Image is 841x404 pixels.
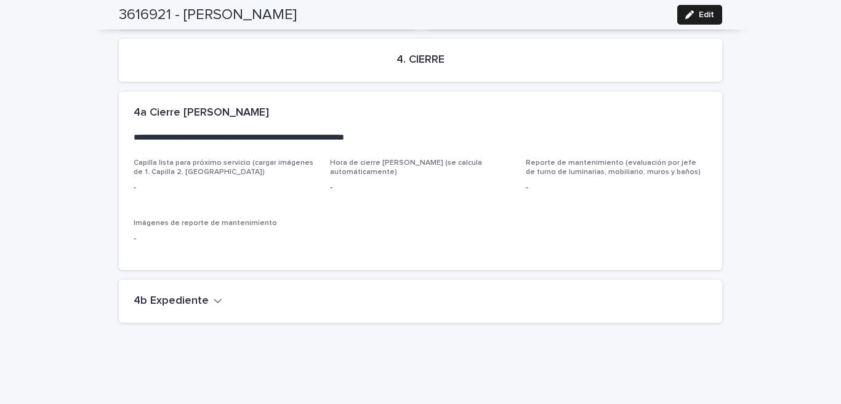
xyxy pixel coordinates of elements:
[134,159,313,175] span: Capilla lista para próximo servicio (cargar imágenes de 1. Capilla 2. [GEOGRAPHIC_DATA])
[119,6,297,24] h2: 3616921 - [PERSON_NAME]
[134,106,269,120] h2: 4a Cierre [PERSON_NAME]
[134,181,315,194] p: -
[134,220,277,227] span: Imágenes de reporte de mantenimiento
[699,10,714,19] span: Edit
[396,53,445,67] h2: 4. CIERRE
[134,232,315,245] p: -
[526,159,701,175] span: Reporte de mantenimiento (evaluación por jefe de turno de luminarias, mobiliario, muros y baños)
[134,295,222,308] button: 4b Expediente
[330,181,512,194] p: -
[134,295,209,308] h2: 4b Expediente
[330,159,482,175] span: Hora de cierre [PERSON_NAME] (se calcula automáticamente)
[677,5,722,25] button: Edit
[526,181,707,194] p: -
